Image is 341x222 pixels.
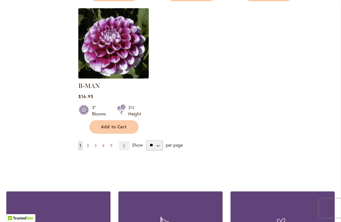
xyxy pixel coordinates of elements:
span: Show [132,142,143,148]
span: 3 [94,143,97,148]
span: $16.95 [78,93,93,99]
button: Add to Cart [89,120,139,134]
span: 1 [80,143,81,148]
span: 2 [87,143,89,148]
a: B-MAN [78,74,149,80]
span: 4 [102,143,105,148]
a: 4 [101,141,106,150]
a: B-MAN [78,82,100,90]
a: 3 [93,141,98,150]
span: per page [166,142,183,148]
div: 3½' Height [128,104,141,117]
span: Add to Cart [101,124,127,130]
a: 2 [85,141,90,150]
span: 5 [110,143,112,148]
a: 5 [109,141,114,150]
iframe: Launch Accessibility Center [5,200,22,217]
div: 3" Blooms [92,104,110,117]
img: B-MAN [78,8,149,79]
